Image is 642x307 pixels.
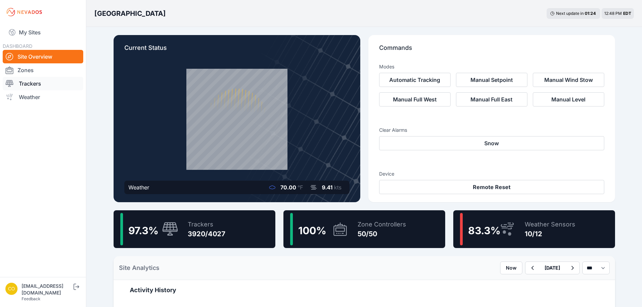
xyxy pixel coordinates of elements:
[500,262,522,274] button: Now
[539,262,565,274] button: [DATE]
[623,11,631,16] span: EDT
[3,63,83,77] a: Zones
[3,50,83,63] a: Site Overview
[188,229,225,239] div: 3920/4027
[379,136,604,150] button: Snow
[3,43,32,49] span: DASHBOARD
[379,63,394,70] h3: Modes
[188,220,225,229] div: Trackers
[22,283,72,296] div: [EMAIL_ADDRESS][DOMAIN_NAME]
[379,127,604,133] h3: Clear Alarms
[533,73,604,87] button: Manual Wind Stow
[3,77,83,90] a: Trackers
[358,220,406,229] div: Zone Controllers
[283,210,445,248] a: 100%Zone Controllers50/50
[128,224,158,237] span: 97.3 %
[456,73,527,87] button: Manual Setpoint
[3,24,83,40] a: My Sites
[22,296,40,301] a: Feedback
[334,184,341,191] span: kts
[604,11,622,16] span: 12:48 PM
[94,9,166,18] h3: [GEOGRAPHIC_DATA]
[298,184,303,191] span: °F
[358,229,406,239] div: 50/50
[124,43,349,58] p: Current Status
[3,90,83,104] a: Weather
[379,180,604,194] button: Remote Reset
[130,285,599,295] h2: Activity History
[322,184,333,191] span: 9.41
[5,7,43,18] img: Nevados
[525,220,575,229] div: Weather Sensors
[379,92,451,106] button: Manual Full West
[453,210,615,248] a: 83.3%Weather Sensors10/12
[525,229,575,239] div: 10/12
[556,11,584,16] span: Next update in
[468,224,500,237] span: 83.3 %
[533,92,604,106] button: Manual Level
[114,210,275,248] a: 97.3%Trackers3920/4027
[119,263,159,273] h2: Site Analytics
[280,184,296,191] span: 70.00
[456,92,527,106] button: Manual Full East
[94,5,166,22] nav: Breadcrumb
[379,73,451,87] button: Automatic Tracking
[379,43,604,58] p: Commands
[379,171,604,177] h3: Device
[298,224,326,237] span: 100 %
[5,283,18,295] img: controlroomoperator@invenergy.com
[128,183,149,191] div: Weather
[585,11,597,16] div: 01 : 24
